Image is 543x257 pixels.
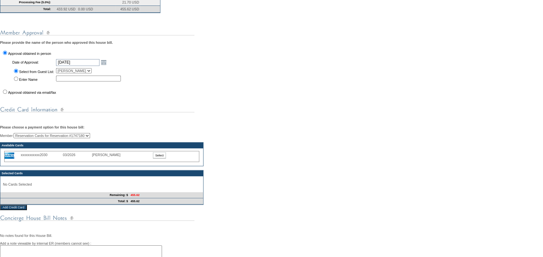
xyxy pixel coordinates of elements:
[21,153,63,157] div: xxxxxxxxxxx2030
[129,198,203,204] td: 455.62
[100,59,107,66] a: Open the calendar popup.
[0,170,203,176] td: Selected Cards
[78,7,93,11] span: 0.00 USD
[8,52,51,55] label: Approval obtained in person
[153,152,166,158] input: Select
[92,153,124,157] div: [PERSON_NAME]
[0,6,52,13] td: Total:
[0,142,203,148] td: Available Cards
[19,70,54,74] label: Select from Guest List:
[0,192,129,198] td: Remaining: $
[12,58,55,67] td: Date of Approval:
[120,7,139,11] span: 455.62 USD
[0,198,129,204] td: Total: $
[57,7,75,11] span: 433.92 USD
[19,78,38,81] label: Enter Name
[129,192,203,198] td: 455.62
[122,0,139,4] span: 21.70 USD
[3,182,201,186] p: No Cards Selected
[63,153,92,157] div: 03/2026
[5,153,14,159] img: icon_cc_amex.gif
[8,91,56,94] label: Approval obtained via email/fax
